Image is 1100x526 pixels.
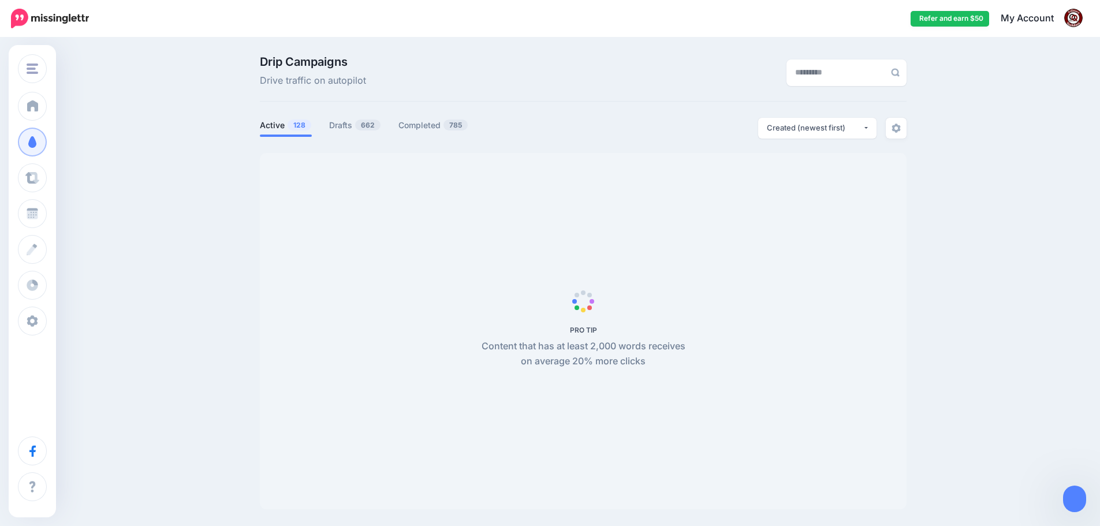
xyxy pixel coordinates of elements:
[355,120,381,130] span: 662
[475,326,692,334] h5: PRO TIP
[260,56,366,68] span: Drip Campaigns
[891,68,900,77] img: search-grey-6.png
[260,73,366,88] span: Drive traffic on autopilot
[443,120,468,130] span: 785
[27,64,38,74] img: menu.png
[260,118,312,132] a: Active128
[11,9,89,28] img: Missinglettr
[767,122,863,133] div: Created (newest first)
[911,11,989,27] a: Refer and earn $50
[288,120,311,130] span: 128
[475,339,692,369] p: Content that has at least 2,000 words receives on average 20% more clicks
[892,124,901,133] img: settings-grey.png
[989,5,1083,33] a: My Account
[398,118,468,132] a: Completed785
[758,118,877,139] button: Created (newest first)
[329,118,381,132] a: Drafts662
